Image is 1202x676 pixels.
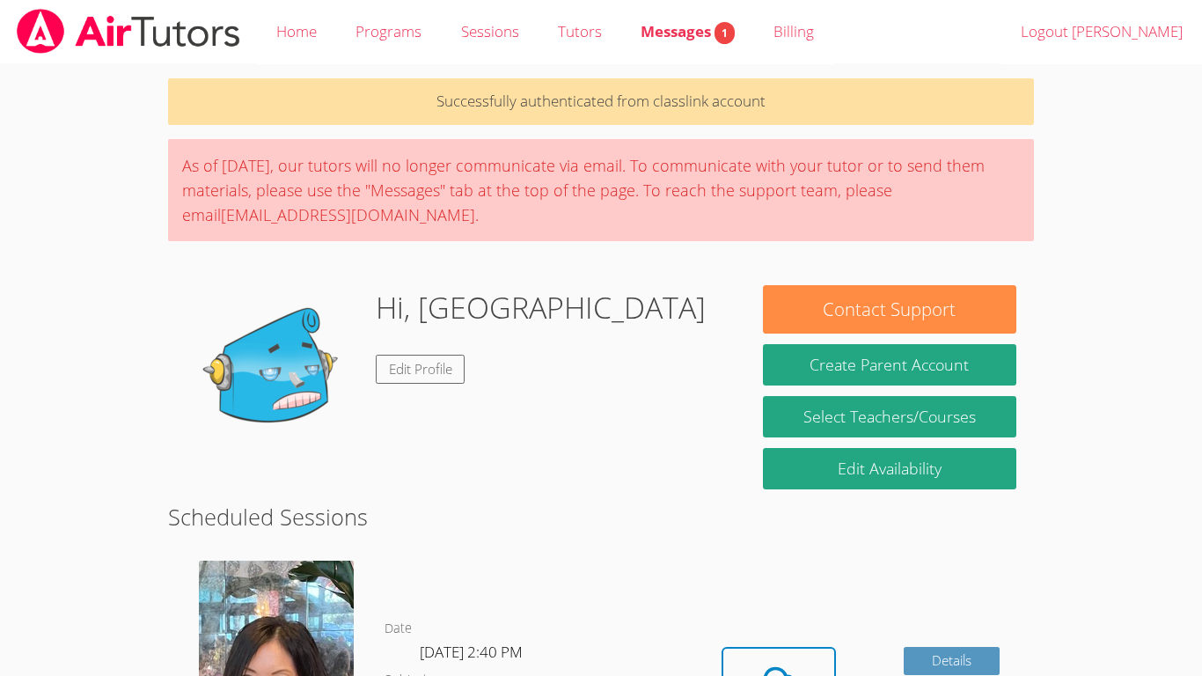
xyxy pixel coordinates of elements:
[904,647,1000,676] a: Details
[763,344,1016,386] button: Create Parent Account
[763,448,1016,489] a: Edit Availability
[641,21,735,41] span: Messages
[168,78,1034,125] p: Successfully authenticated from classlink account
[715,22,735,44] span: 1
[168,500,1034,533] h2: Scheduled Sessions
[420,642,523,662] span: [DATE] 2:40 PM
[385,618,412,640] dt: Date
[376,355,465,384] a: Edit Profile
[168,139,1034,241] div: As of [DATE], our tutors will no longer communicate via email. To communicate with your tutor or ...
[763,285,1016,334] button: Contact Support
[763,396,1016,437] a: Select Teachers/Courses
[15,9,242,54] img: airtutors_banner-c4298cdbf04f3fff15de1276eac7730deb9818008684d7c2e4769d2f7ddbe033.png
[186,285,362,461] img: default.png
[376,285,706,330] h1: Hi, [GEOGRAPHIC_DATA]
